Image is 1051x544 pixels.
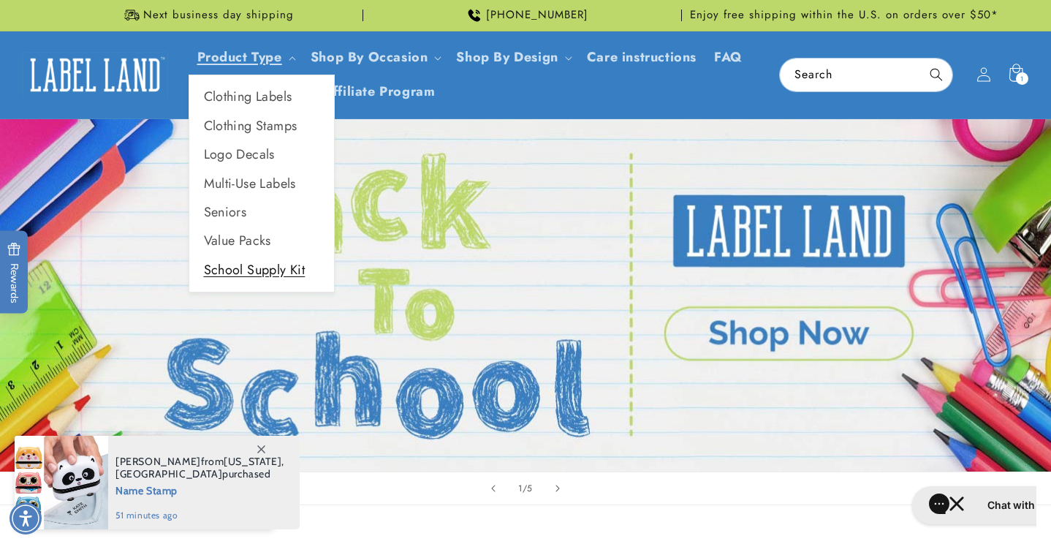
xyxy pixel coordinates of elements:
[523,481,528,496] span: /
[7,5,162,43] button: Gorgias live chat
[456,48,558,67] a: Shop By Design
[189,40,302,75] summary: Product Type
[690,8,998,23] span: Enjoy free shipping within the U.S. on orders over $50*
[542,472,574,505] button: Next slide
[294,83,435,100] span: Join Affiliate Program
[189,227,334,255] a: Value Packs
[115,467,222,480] span: [GEOGRAPHIC_DATA]
[189,112,334,140] a: Clothing Stamps
[22,52,168,97] img: Label Land
[1020,72,1024,85] span: 1
[285,75,444,109] a: Join Affiliate Program
[714,49,743,66] span: FAQ
[7,243,21,303] span: Rewards
[189,83,334,111] a: Clothing Labels
[197,48,282,67] a: Product Type
[447,40,577,75] summary: Shop By Design
[705,40,751,75] a: FAQ
[905,481,1036,529] iframe: Gorgias live chat messenger
[115,480,284,499] span: Name Stamp
[518,481,523,496] span: 1
[920,58,952,91] button: Search
[189,198,334,227] a: Seniors
[189,256,334,284] a: School Supply Kit
[115,456,284,480] span: from , purchased
[477,472,509,505] button: Previous slide
[115,509,284,522] span: 51 minutes ago
[83,17,145,31] h2: Chat with us
[578,40,705,75] a: Care instructions
[10,502,42,534] div: Accessibility Menu
[527,481,533,496] span: 5
[189,170,334,198] a: Multi-Use Labels
[115,455,201,468] span: [PERSON_NAME]
[302,40,448,75] summary: Shop By Occasion
[143,8,294,23] span: Next business day shipping
[587,49,697,66] span: Care instructions
[486,8,588,23] span: [PHONE_NUMBER]
[311,49,428,66] span: Shop By Occasion
[224,455,281,468] span: [US_STATE]
[17,47,174,103] a: Label Land
[189,140,334,169] a: Logo Decals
